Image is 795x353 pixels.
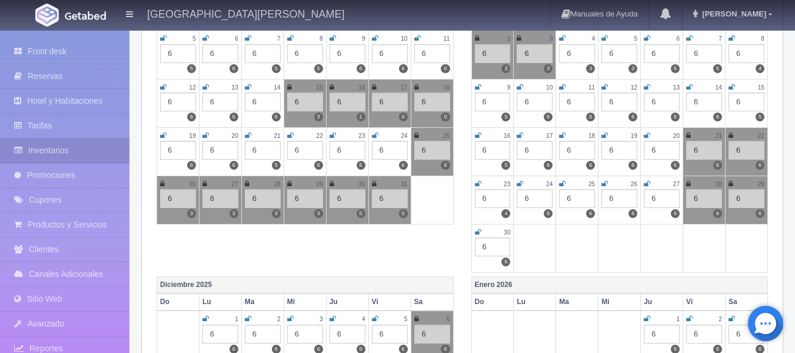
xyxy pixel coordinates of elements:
div: 6 [245,189,281,208]
label: 6 [671,113,680,121]
label: 6 [229,64,238,73]
small: 8 [320,35,323,42]
div: 6 [202,93,238,111]
small: 22 [758,133,764,139]
div: 6 [601,93,637,111]
small: 3 [320,316,323,322]
div: 6 [644,93,680,111]
th: Ju [326,293,368,311]
label: 6 [586,161,595,170]
div: 6 [601,189,637,208]
th: Vi [368,293,411,311]
img: Getabed [65,11,106,20]
th: Lu [199,293,241,311]
th: Ma [556,293,598,311]
small: 14 [274,84,280,91]
th: Sa [726,293,768,311]
label: 6 [671,209,680,218]
label: 6 [544,209,553,218]
div: 6 [475,237,511,256]
div: 6 [414,141,450,160]
div: 6 [287,141,323,160]
div: 6 [245,325,281,344]
label: 6 [357,161,365,170]
label: 4 [756,64,764,73]
div: 6 [601,141,637,160]
label: 6 [713,161,722,170]
label: 5 [501,161,510,170]
small: 1 [676,316,680,322]
label: 1 [357,113,365,121]
div: 6 [245,93,281,111]
div: 6 [245,141,281,160]
div: 6 [559,189,595,208]
label: 6 [229,161,238,170]
small: 16 [504,133,510,139]
div: 6 [330,93,365,111]
small: 2 [719,316,722,322]
label: 5 [501,113,510,121]
small: 30 [504,229,510,236]
div: 6 [475,44,511,63]
div: 6 [644,44,680,63]
small: 31 [401,181,407,187]
label: 3 [314,113,323,121]
label: 6 [314,161,323,170]
div: 6 [475,93,511,111]
th: Diciembre 2025 [157,277,454,294]
small: 2 [277,316,281,322]
label: 6 [713,209,722,218]
div: 6 [330,189,365,208]
div: 6 [372,93,408,111]
div: 6 [559,44,595,63]
div: 6 [372,141,408,160]
th: Do [157,293,199,311]
div: 6 [686,44,722,63]
div: 6 [160,93,196,111]
small: 13 [232,84,238,91]
div: 6 [202,141,238,160]
div: 6 [686,141,722,160]
div: 6 [517,44,553,63]
div: 6 [601,44,637,63]
label: 6 [501,258,510,266]
small: 12 [631,84,637,91]
small: 6 [235,35,238,42]
div: 6 [729,93,764,111]
div: 6 [686,325,722,344]
small: 4 [362,316,365,322]
small: 7 [277,35,281,42]
div: 6 [644,189,680,208]
div: 6 [414,93,450,111]
small: 8 [761,35,764,42]
small: 25 [443,133,450,139]
small: 24 [546,181,553,187]
label: 3 [628,64,637,73]
small: 28 [274,181,280,187]
label: 6 [586,209,595,218]
div: 6 [372,325,408,344]
small: 18 [443,84,450,91]
div: 6 [330,325,365,344]
div: 6 [729,141,764,160]
label: 6 [586,113,595,121]
small: 10 [401,35,407,42]
div: 6 [202,189,238,208]
small: 18 [588,133,595,139]
small: 15 [758,84,764,91]
label: 3 [586,64,595,73]
div: 6 [517,141,553,160]
small: 5 [192,35,196,42]
label: 6 [671,161,680,170]
label: 5 [272,161,281,170]
th: Ma [241,293,284,311]
div: 6 [475,141,511,160]
small: 17 [401,84,407,91]
div: 6 [475,189,511,208]
label: 5 [187,64,196,73]
div: 6 [644,325,680,344]
small: 20 [673,133,680,139]
label: 5 [272,64,281,73]
small: 27 [673,181,680,187]
label: 6 [544,113,553,121]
